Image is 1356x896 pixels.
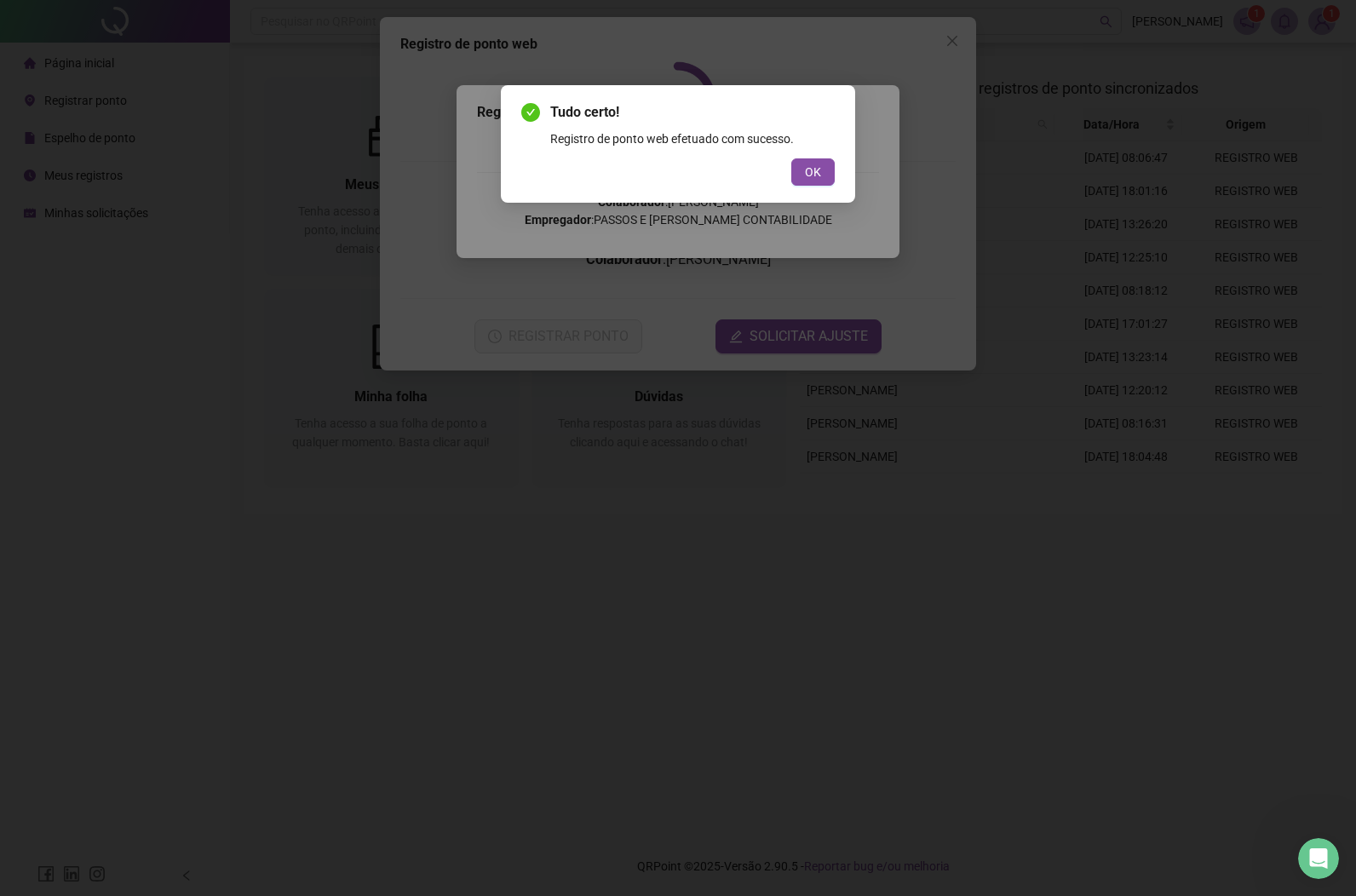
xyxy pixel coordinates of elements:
[521,103,540,122] span: check-circle
[550,129,835,148] div: Registro de ponto web efetuado com sucesso.
[791,158,835,186] button: OK
[550,102,835,123] span: Tudo certo!
[1298,838,1339,879] iframe: Intercom live chat
[805,163,821,181] span: OK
